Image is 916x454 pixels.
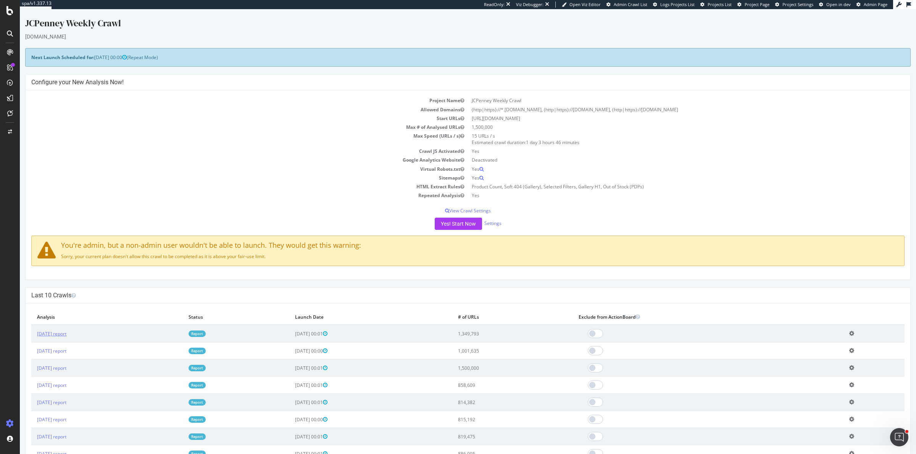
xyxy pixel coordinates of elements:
[169,407,186,414] a: Report
[169,321,186,328] a: Report
[506,130,560,136] span: 1 day 3 hours 46 minutes
[169,441,186,448] a: Report
[5,39,891,58] div: (Repeat Mode)
[432,419,553,436] td: 819,475
[448,173,885,182] td: Product Count, Soft 404 (Gallery), Selected Filters, Gallery H1, Out of Stock (PDPs)
[708,2,732,7] span: Projects List
[169,390,186,396] a: Report
[415,209,462,221] button: Yes! Start Now
[737,2,769,8] a: Project Page
[432,385,553,402] td: 814,382
[275,390,308,396] span: [DATE] 00:01
[11,138,448,146] td: Crawl JS Activated
[169,356,186,362] a: Report
[275,356,308,362] span: [DATE] 00:01
[856,2,887,8] a: Admin Page
[782,2,813,7] span: Project Settings
[11,156,448,164] td: Virtual Robots.txt
[11,96,448,105] td: Allowed Domains
[653,2,695,8] a: Logs Projects List
[569,2,601,7] span: Open Viz Editor
[448,105,885,114] td: [URL][DOMAIN_NAME]
[432,436,553,453] td: 886,005
[269,300,432,316] th: Launch Date
[432,300,553,316] th: # of URLs
[448,182,885,191] td: Yes
[169,373,186,379] a: Report
[11,87,448,96] td: Project Name
[74,45,107,51] span: [DATE] 00:00
[11,45,74,51] strong: Next Launch Scheduled for:
[275,338,308,345] span: [DATE] 00:00
[169,338,186,345] a: Report
[432,333,553,350] td: 1,001,635
[890,428,908,446] iframe: Intercom live chat
[826,2,851,7] span: Open in dev
[864,2,887,7] span: Admin Page
[163,300,269,316] th: Status
[11,182,448,191] td: Repeated Analysis
[17,356,47,362] a: [DATE] report
[432,316,553,333] td: 1,349,793
[448,122,885,138] td: 15 URLs / s Estimated crawl duration:
[11,164,448,173] td: Sitemaps
[432,367,553,385] td: 858,609
[11,69,885,77] h4: Configure your New Analysis Now!
[700,2,732,8] a: Projects List
[464,211,482,217] a: Settings
[11,282,885,290] h4: Last 10 Crawls
[17,441,47,448] a: [DATE] report
[275,424,308,431] span: [DATE] 00:01
[553,300,824,316] th: Exclude from ActionBoard
[745,2,769,7] span: Project Page
[18,233,879,240] h4: You're admin, but a non-admin user wouldn't be able to launch. They would get this warning:
[448,87,885,96] td: JCPenney Weekly Crawl
[17,407,47,414] a: [DATE] report
[562,2,601,8] a: Open Viz Editor
[448,138,885,146] td: Yes
[11,146,448,155] td: Google Analytics Website
[614,2,647,7] span: Admin Crawl List
[606,2,647,8] a: Admin Crawl List
[275,373,308,379] span: [DATE] 00:01
[484,2,505,8] div: ReadOnly:
[5,8,891,24] div: JCPenney Weekly Crawl
[660,2,695,7] span: Logs Projects List
[11,173,448,182] td: HTML Extract Rules
[432,402,553,419] td: 815,192
[516,2,543,8] div: Viz Debugger:
[448,164,885,173] td: Yes
[17,321,47,328] a: [DATE] report
[448,114,885,122] td: 1,500,000
[775,2,813,8] a: Project Settings
[11,300,163,316] th: Analysis
[432,350,553,367] td: 1,500,000
[18,244,879,250] p: Sorry, your current plan doesn't allow this crawl to be completed as it is above your fair-use li...
[11,114,448,122] td: Max # of Analysed URLs
[448,96,885,105] td: (http|https)://*.[DOMAIN_NAME], (http|https)://[DOMAIN_NAME], (http|https)://[DOMAIN_NAME]
[17,338,47,345] a: [DATE] report
[448,146,885,155] td: Deactivated
[17,390,47,396] a: [DATE] report
[11,122,448,138] td: Max Speed (URLs / s)
[11,105,448,114] td: Start URLs
[448,156,885,164] td: Yes
[17,424,47,431] a: [DATE] report
[275,441,308,448] span: [DATE] 00:01
[275,407,308,414] span: [DATE] 00:00
[17,373,47,379] a: [DATE] report
[819,2,851,8] a: Open in dev
[11,198,885,205] p: View Crawl Settings
[275,321,308,328] span: [DATE] 00:01
[169,424,186,431] a: Report
[5,24,891,31] div: [DOMAIN_NAME]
